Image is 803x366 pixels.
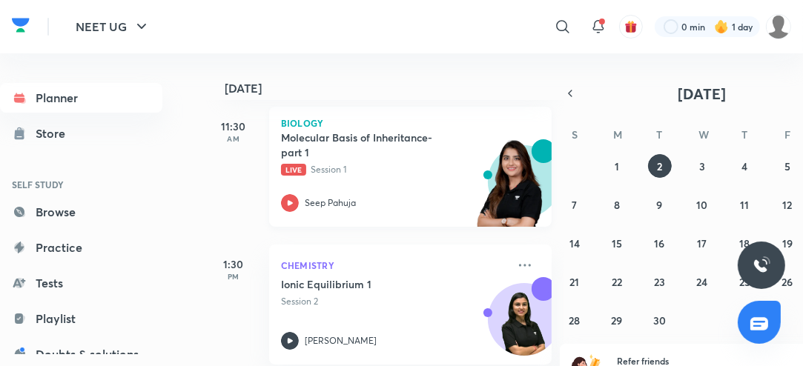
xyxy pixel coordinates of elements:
[605,270,629,293] button: September 22, 2025
[612,236,622,250] abbr: September 15, 2025
[204,119,263,134] h5: 11:30
[733,231,756,255] button: September 18, 2025
[614,198,620,212] abbr: September 8, 2025
[733,193,756,216] button: September 11, 2025
[653,313,666,327] abbr: September 30, 2025
[569,275,579,289] abbr: September 21, 2025
[776,193,799,216] button: September 12, 2025
[572,198,577,212] abbr: September 7, 2025
[605,154,629,178] button: September 1, 2025
[740,198,749,212] abbr: September 11, 2025
[690,193,714,216] button: September 10, 2025
[776,270,799,293] button: September 26, 2025
[766,14,791,39] img: Nishi raghuwanshi
[612,313,623,327] abbr: September 29, 2025
[741,127,747,142] abbr: Thursday
[733,154,756,178] button: September 4, 2025
[281,130,466,160] h5: Molecular Basis of Inheritance- part 1
[690,154,714,178] button: September 3, 2025
[613,127,622,142] abbr: Monday
[690,231,714,255] button: September 17, 2025
[784,127,790,142] abbr: Friday
[782,236,793,250] abbr: September 19, 2025
[204,134,263,143] p: AM
[776,154,799,178] button: September 5, 2025
[569,313,580,327] abbr: September 28, 2025
[204,272,263,281] p: PM
[563,270,586,293] button: September 21, 2025
[648,270,672,293] button: September 23, 2025
[281,277,466,292] h5: Ionic Equilibrium 1
[690,270,714,293] button: September 24, 2025
[648,154,672,178] button: September 2, 2025
[605,231,629,255] button: September 15, 2025
[696,275,707,289] abbr: September 24, 2025
[563,308,586,332] button: September 28, 2025
[569,236,580,250] abbr: September 14, 2025
[36,124,74,142] div: Store
[615,159,619,173] abbr: September 1, 2025
[281,256,507,274] p: Chemistry
[657,127,663,142] abbr: Tuesday
[305,334,377,347] p: [PERSON_NAME]
[696,198,707,212] abbr: September 10, 2025
[204,256,263,272] h5: 1:30
[784,159,790,173] abbr: September 5, 2025
[714,19,729,34] img: streak
[305,196,356,210] p: Seep Pahuja
[648,231,672,255] button: September 16, 2025
[281,119,540,127] p: Biology
[753,256,770,274] img: ttu
[572,127,578,142] abbr: Sunday
[776,231,799,255] button: September 19, 2025
[619,15,643,39] button: avatar
[624,20,638,33] img: avatar
[739,275,750,289] abbr: September 25, 2025
[12,14,30,36] img: Company Logo
[697,236,707,250] abbr: September 17, 2025
[281,295,507,308] p: Session 2
[655,236,665,250] abbr: September 16, 2025
[733,270,756,293] button: September 25, 2025
[563,231,586,255] button: September 14, 2025
[281,164,306,176] span: Live
[741,159,747,173] abbr: September 4, 2025
[699,159,705,173] abbr: September 3, 2025
[739,236,750,250] abbr: September 18, 2025
[657,198,663,212] abbr: September 9, 2025
[281,163,507,176] p: Session 1
[648,193,672,216] button: September 9, 2025
[654,275,665,289] abbr: September 23, 2025
[605,308,629,332] button: September 29, 2025
[657,159,662,173] abbr: September 2, 2025
[470,139,552,242] img: unacademy
[563,193,586,216] button: September 7, 2025
[12,14,30,40] a: Company Logo
[678,84,727,104] span: [DATE]
[67,12,159,41] button: NEET UG
[698,127,709,142] abbr: Wednesday
[225,82,566,94] h4: [DATE]
[781,275,793,289] abbr: September 26, 2025
[782,198,792,212] abbr: September 12, 2025
[612,275,622,289] abbr: September 22, 2025
[489,291,560,362] img: Avatar
[605,193,629,216] button: September 8, 2025
[648,308,672,332] button: September 30, 2025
